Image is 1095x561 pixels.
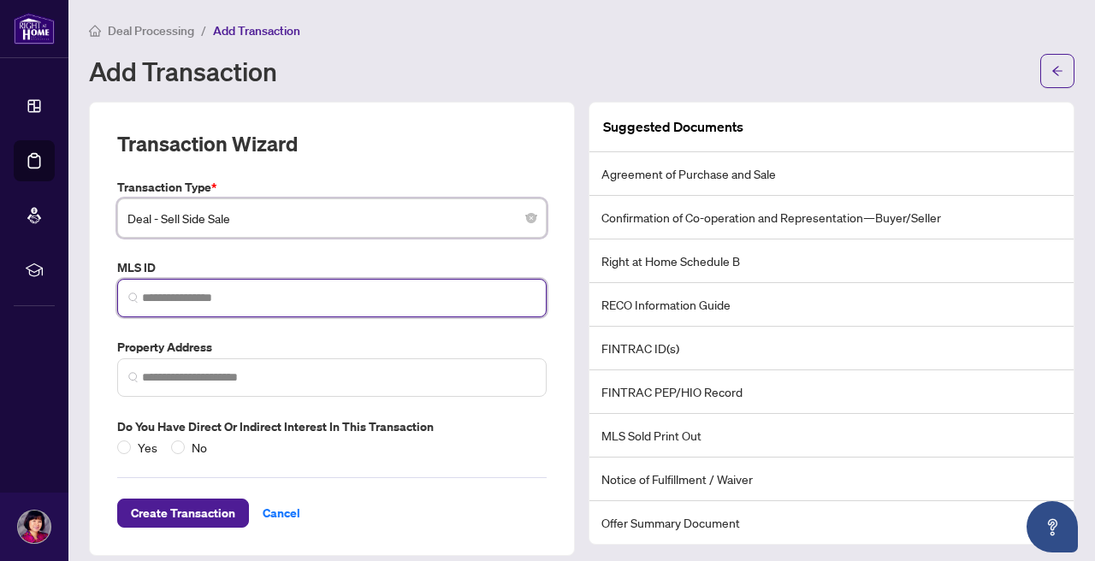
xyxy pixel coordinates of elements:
button: Create Transaction [117,499,249,528]
img: search_icon [128,372,139,382]
li: FINTRAC ID(s) [589,327,1074,370]
article: Suggested Documents [603,116,743,138]
img: logo [14,13,55,44]
h1: Add Transaction [89,57,277,85]
span: Yes [131,438,164,457]
img: search_icon [128,292,139,303]
span: No [185,438,214,457]
span: Deal - Sell Side Sale [127,202,536,234]
span: home [89,25,101,37]
li: MLS Sold Print Out [589,414,1074,458]
label: Transaction Type [117,178,547,197]
img: Profile Icon [18,511,50,543]
span: close-circle [526,213,536,223]
li: FINTRAC PEP/HIO Record [589,370,1074,414]
label: Property Address [117,338,547,357]
li: Offer Summary Document [589,501,1074,544]
button: Cancel [249,499,314,528]
li: / [201,21,206,40]
span: Add Transaction [213,23,300,38]
span: Deal Processing [108,23,194,38]
h2: Transaction Wizard [117,130,298,157]
li: Notice of Fulfillment / Waiver [589,458,1074,501]
li: Agreement of Purchase and Sale [589,152,1074,196]
li: Confirmation of Co-operation and Representation—Buyer/Seller [589,196,1074,239]
span: arrow-left [1051,65,1063,77]
li: Right at Home Schedule B [589,239,1074,283]
span: Create Transaction [131,499,235,527]
label: MLS ID [117,258,547,277]
li: RECO Information Guide [589,283,1074,327]
span: Cancel [263,499,300,527]
button: Open asap [1027,501,1078,552]
label: Do you have direct or indirect interest in this transaction [117,417,547,436]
